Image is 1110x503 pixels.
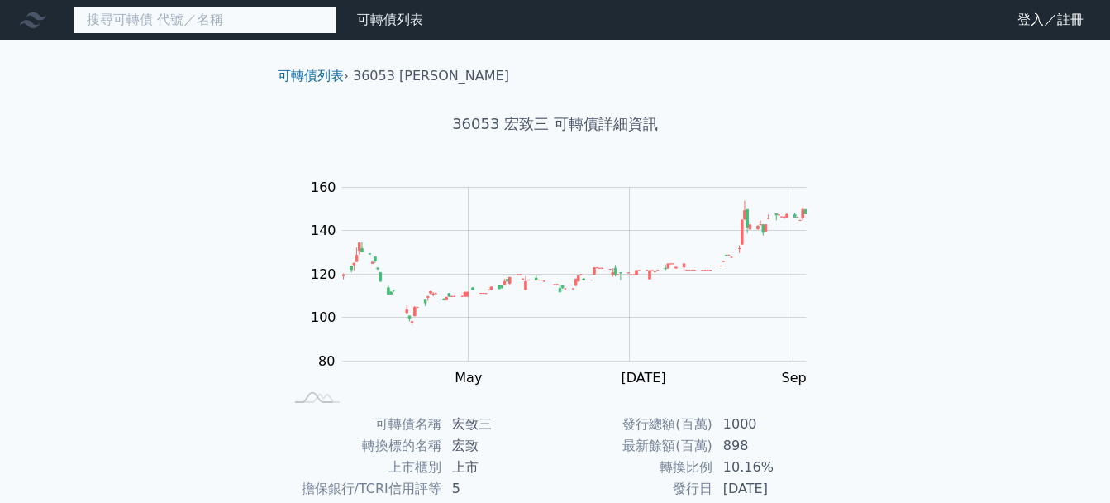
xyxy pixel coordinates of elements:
tspan: 100 [311,309,336,325]
tspan: [DATE] [622,370,666,386]
td: 轉換標的名稱 [284,435,442,457]
a: 可轉債列表 [278,68,344,84]
td: 898 [713,435,827,457]
td: 宏致 [442,435,555,457]
h1: 36053 宏致三 可轉債詳細資訊 [264,113,846,136]
td: 5 [442,478,555,500]
td: 上市 [442,457,555,478]
tspan: 80 [318,353,335,369]
td: 發行總額(百萬) [555,414,713,435]
td: 發行日 [555,478,713,500]
tspan: 160 [311,180,336,195]
td: 1000 [713,414,827,435]
tspan: Sep [782,370,807,386]
a: 可轉債列表 [357,12,423,27]
td: 10.16% [713,457,827,478]
td: 可轉債名稱 [284,414,442,435]
td: [DATE] [713,478,827,500]
input: 搜尋可轉債 代號／名稱 [73,6,337,34]
g: Chart [303,180,831,419]
tspan: 120 [311,266,336,282]
td: 轉換比例 [555,457,713,478]
td: 擔保銀行/TCRI信用評等 [284,478,442,500]
li: › [278,66,349,86]
tspan: May [455,370,482,386]
td: 上市櫃別 [284,457,442,478]
td: 宏致三 [442,414,555,435]
td: 最新餘額(百萬) [555,435,713,457]
tspan: 140 [311,223,336,238]
li: 36053 [PERSON_NAME] [353,66,509,86]
a: 登入／註冊 [1004,7,1097,33]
